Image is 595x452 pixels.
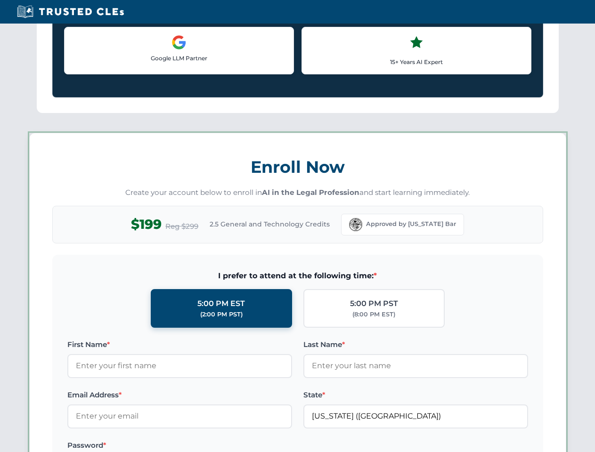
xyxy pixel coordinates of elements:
div: 5:00 PM PST [350,298,398,310]
label: Email Address [67,389,292,401]
span: Reg $299 [165,221,198,232]
img: Trusted CLEs [14,5,127,19]
h3: Enroll Now [52,152,543,182]
input: Florida (FL) [303,404,528,428]
input: Enter your last name [303,354,528,378]
div: (8:00 PM EST) [352,310,395,319]
label: Password [67,440,292,451]
p: Google LLM Partner [72,54,286,63]
div: (2:00 PM PST) [200,310,243,319]
span: $199 [131,214,162,235]
img: Google [171,35,187,50]
span: 2.5 General and Technology Credits [210,219,330,229]
span: Approved by [US_STATE] Bar [366,219,456,229]
input: Enter your email [67,404,292,428]
label: Last Name [303,339,528,350]
label: State [303,389,528,401]
input: Enter your first name [67,354,292,378]
strong: AI in the Legal Profession [262,188,359,197]
label: First Name [67,339,292,350]
p: 15+ Years AI Expert [310,57,523,66]
div: 5:00 PM EST [197,298,245,310]
img: Florida Bar [349,218,362,231]
p: Create your account below to enroll in and start learning immediately. [52,187,543,198]
span: I prefer to attend at the following time: [67,270,528,282]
